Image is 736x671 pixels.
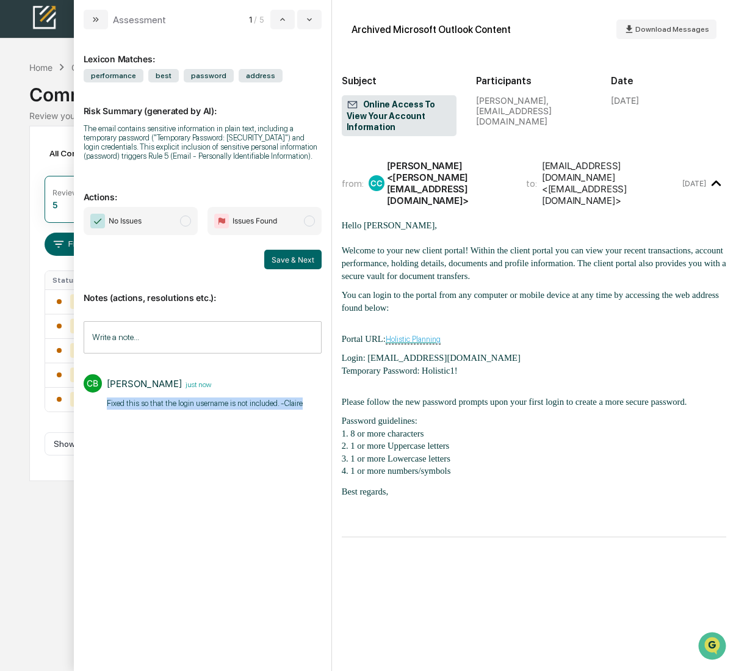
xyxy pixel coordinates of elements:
span: performance [84,69,143,82]
img: logo [29,4,59,33]
h2: Date [611,75,726,87]
span: 4. 1 or more numbers/symbols [342,466,451,476]
span: 2. 1 or more Uppercase letters [342,441,450,451]
p: How can we help? [12,25,222,45]
div: 🔎 [12,178,22,187]
div: 🖐️ [12,154,22,164]
span: Preclearance [24,153,79,165]
h2: Subject [342,75,457,87]
p: Actions: [84,177,322,202]
a: Holistic Planning [386,335,441,344]
h2: Participants [476,75,591,87]
div: CC [369,175,384,191]
button: Start new chat [207,96,222,111]
div: Archived Microsoft Outlook Content [352,24,511,35]
span: Password guidelines: [342,416,417,426]
span: Hello [PERSON_NAME], [342,220,437,230]
div: Assessment [113,14,166,26]
div: All Conversations [45,143,137,163]
span: Login: [342,353,366,363]
span: from: [342,178,364,189]
a: 🖐️Preclearance [7,148,84,170]
span: Best regards, [342,487,389,496]
time: Friday, August 15, 2025 at 3:17:47 PM [682,179,706,188]
span: No Issues [109,215,142,227]
span: Download Messages [635,25,709,34]
div: [PERSON_NAME] <[PERSON_NAME][EMAIL_ADDRESS][DOMAIN_NAME]> [387,160,511,206]
div: We're available if you need us! [41,105,154,115]
p: Notes (actions, resolutions etc.): [84,278,322,303]
span: address [239,69,283,82]
span: Online Access To View Your Account Information [347,99,452,133]
div: 🗄️ [88,154,98,164]
a: Powered byPylon [86,206,148,216]
p: Risk Summary (generated by AI): [84,91,322,116]
span: Data Lookup [24,176,77,189]
div: 5 [52,200,58,210]
span: password [184,69,234,82]
iframe: Open customer support [697,631,730,664]
div: [PERSON_NAME] [107,378,182,390]
div: [EMAIL_ADDRESS][DOMAIN_NAME] <[EMAIL_ADDRESS][DOMAIN_NAME]> [542,160,680,206]
div: The email contains sensitive information in plain text, including a temporary password ("Temporar... [84,124,322,161]
span: Portal URL: [342,334,386,344]
span: / 5 [254,15,267,24]
div: [DATE] [611,95,639,106]
div: Review your communication records across channels [29,111,707,121]
span: Please follow the new password prompts upon your first login to create a more secure password. [342,397,687,407]
a: 🗄️Attestations [84,148,156,170]
span: Issues Found [233,215,277,227]
img: Checkmark [90,214,105,228]
button: Filters [45,233,98,256]
span: Pylon [121,206,148,216]
div: Lexicon Matches: [84,39,322,64]
span: [EMAIL_ADDRESS][DOMAIN_NAME] [367,353,521,363]
span: to: [526,178,537,189]
span: You can login to the portal from any computer or mobile device at any time by accessing the web a... [342,290,719,313]
div: Home [29,62,52,73]
div: Review Required [52,188,111,197]
span: 1 [249,15,252,24]
time: Wednesday, August 20, 2025 at 12:54:14 PM [182,379,211,389]
span: Temporary Password: [342,366,420,375]
p: ​Fixed this so that the login username is not included. -Claire [107,397,303,410]
a: 🔎Data Lookup [7,172,82,194]
span: Welcome to your new client portal! Within the client portal you can view your recent transactions... [342,245,726,281]
span: best [148,69,179,82]
span: 1. 8 or more characters [342,429,424,438]
button: Download Messages [616,20,716,39]
span: Holistic1! [422,366,458,375]
button: Save & Next [264,250,322,269]
span: Attestations [101,153,151,165]
th: Status [45,271,98,289]
span: 3. 1 or more Lowercase letters [342,454,450,463]
div: Communications Archive [71,62,170,73]
div: Start new chat [41,93,200,105]
div: [PERSON_NAME], [EMAIL_ADDRESS][DOMAIN_NAME] [476,95,591,126]
div: CB [84,374,102,393]
img: Flag [214,214,229,228]
input: Clear [32,55,201,68]
img: 1746055101610-c473b297-6a78-478c-a979-82029cc54cd1 [12,93,34,115]
div: Communications Archive [29,74,707,106]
